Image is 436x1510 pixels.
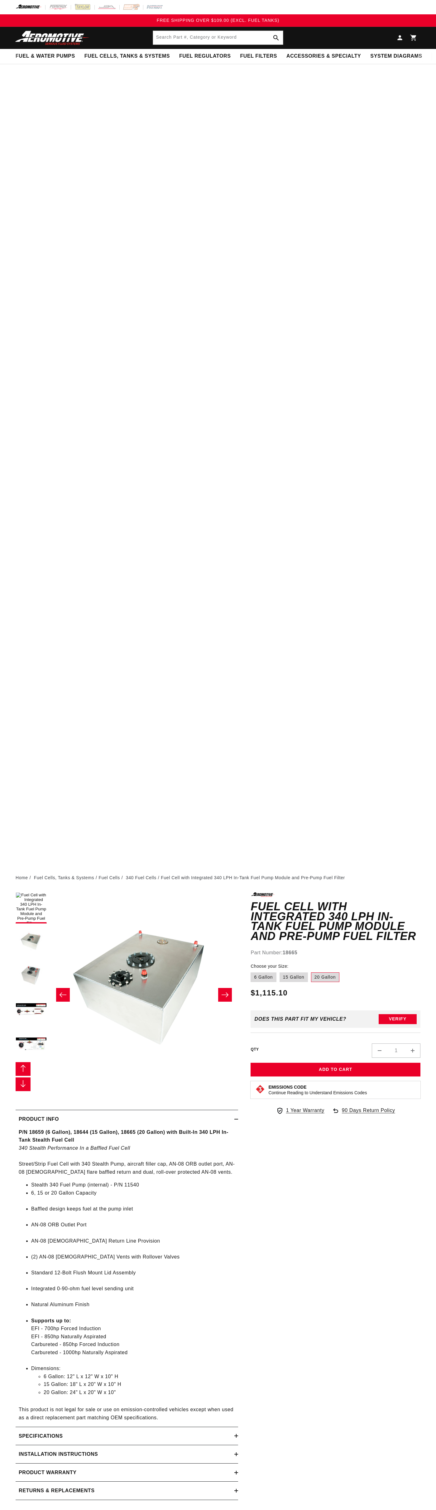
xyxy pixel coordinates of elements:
h1: Fuel Cell with Integrated 340 LPH In-Tank Fuel Pump Module and Pre-Pump Fuel Filter [251,902,420,941]
summary: Fuel & Water Pumps [11,49,80,64]
summary: Accessories & Specialty [282,49,366,64]
strong: 18665 [283,950,298,955]
li: Integrated 0-90-ohm fuel level sending unit [31,1285,235,1301]
span: FREE SHIPPING OVER $109.00 (EXCL. FUEL TANKS) [157,18,279,23]
strong: P/N 18659 (6 Gallon), 18644 (15 Gallon), 18665 (20 Gallon) with Built-In 340 LPH In-Tank Stealth ... [19,1129,228,1143]
span: System Diagrams [370,53,422,60]
button: Emissions CodeContinue Reading to Understand Emissions Codes [268,1084,367,1095]
p: Continue Reading to Understand Emissions Codes [268,1090,367,1095]
em: 340 Stealth Performance In a Baffled Fuel Cell [19,1145,130,1151]
summary: Specifications [16,1427,238,1445]
h2: Product warranty [19,1469,77,1477]
a: 340 Fuel Cells [126,874,156,881]
li: (2) AN-08 [DEMOGRAPHIC_DATA] Vents with Rollover Valves [31,1253,235,1269]
li: 6, 15 or 20 Gallon Capacity [31,1189,235,1205]
a: 90 Days Return Policy [332,1106,395,1121]
summary: Fuel Cells, Tanks & Systems [80,49,175,64]
li: 15 Gallon: 18" L x 20" W x 10" H [44,1380,235,1388]
div: Does This part fit My vehicle? [254,1016,346,1022]
div: Part Number: [251,949,420,957]
summary: Fuel Regulators [175,49,235,64]
li: Fuel Cells [99,874,125,881]
img: Aeromotive [13,31,91,45]
span: Fuel Cells, Tanks & Systems [84,53,170,60]
span: Fuel & Water Pumps [16,53,75,60]
button: Slide right [16,1077,31,1091]
li: 20 Gallon: 24" L x 20" W x 10" [44,1388,235,1397]
summary: Installation Instructions [16,1445,238,1463]
h2: Specifications [19,1432,63,1440]
li: AN-08 ORB Outlet Port [31,1221,235,1237]
li: AN-08 [DEMOGRAPHIC_DATA] Return Line Provision [31,1237,235,1253]
h2: Product Info [19,1115,59,1123]
li: Fuel Cells, Tanks & Systems [34,874,99,881]
li: Stealth 340 Fuel Pump (internal) - P/N 11540 [31,1181,235,1189]
li: 6 Gallon: 12" L x 12" W x 10" H [44,1373,235,1381]
li: Baffled design keeps fuel at the pump inlet [31,1205,235,1221]
button: Load image 4 in gallery view [16,995,47,1026]
button: Load image 1 in gallery view [16,892,47,923]
span: $1,115.10 [251,987,287,999]
nav: breadcrumbs [16,874,420,881]
li: Standard 12-Bolt Flush Mount Lid Assembly [31,1269,235,1285]
summary: System Diagrams [366,49,427,64]
button: Verify [379,1014,417,1024]
a: Home [16,874,28,881]
button: Search Part #, Category or Keyword [269,31,283,45]
h2: Installation Instructions [19,1450,98,1458]
button: Load image 5 in gallery view [16,1029,47,1061]
span: 1 Year Warranty [286,1106,324,1115]
label: QTY [251,1047,259,1052]
button: Slide left [56,988,70,1002]
label: 15 Gallon [280,972,308,982]
button: Load image 3 in gallery view [16,961,47,992]
summary: Product Info [16,1110,238,1128]
button: Slide right [218,988,232,1002]
label: 6 Gallon [251,972,276,982]
span: 90 Days Return Policy [342,1106,395,1121]
strong: Emissions Code [268,1085,306,1090]
span: Accessories & Specialty [286,53,361,60]
img: Emissions code [255,1084,265,1094]
span: Fuel Regulators [179,53,231,60]
li: EFI - 700hp Forced Induction EFI - 850hp Naturally Aspirated Carbureted - 850hp Forced Induction ... [31,1317,235,1365]
a: 1 Year Warranty [276,1106,324,1115]
media-gallery: Gallery Viewer [16,892,238,1097]
strong: Supports up to: [31,1318,71,1323]
li: Natural Aluminum Finish [31,1301,235,1316]
li: Fuel Cell with Integrated 340 LPH In-Tank Fuel Pump Module and Pre-Pump Fuel Filter [161,874,345,881]
summary: Fuel Filters [235,49,282,64]
button: Load image 2 in gallery view [16,927,47,958]
p: This product is not legal for sale or use on emission-controlled vehicles except when used as a d... [19,1406,235,1421]
button: Slide left [16,1062,31,1076]
span: Fuel Filters [240,53,277,60]
summary: Returns & replacements [16,1482,238,1500]
p: Street/Strip Fuel Cell with 340 Stealth Pump, aircraft filler cap, AN-08 ORB outlet port, AN-08 [... [19,1128,235,1176]
label: 20 Gallon [311,972,339,982]
legend: Choose your Size: [251,963,289,970]
summary: Product warranty [16,1464,238,1482]
button: Add to Cart [251,1063,420,1077]
h2: Returns & replacements [19,1487,94,1495]
input: Search Part #, Category or Keyword [153,31,283,45]
li: Dimensions: [31,1364,235,1396]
